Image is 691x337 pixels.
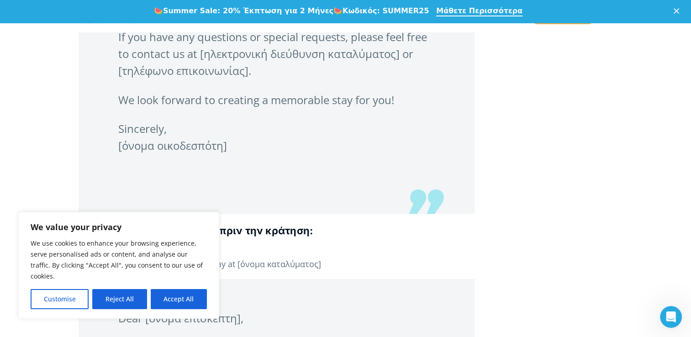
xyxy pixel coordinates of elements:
p: We look forward to creating a memorable stay for you! [118,91,435,108]
div: 🍉 🍉 [154,6,429,16]
p: Sincerely, [όνομα οικοδεσπότη] [118,120,435,154]
button: Customise [31,289,89,309]
b: Summer Sale: 20% Έκπτωση για 2 Μήνες [163,6,333,15]
button: Reject All [92,289,147,309]
p: If you have any questions or special requests, please feel free to contact us at [ηλεκτρονική διε... [118,28,435,79]
a: Μάθετε Περισσότερα [436,6,522,16]
iframe: Intercom live chat [660,306,682,328]
p: Dear [όνομα επισκέπτη], [118,310,435,326]
p: We value your privacy [31,221,207,232]
b: Κωδικός: SUMMER25 [343,6,429,15]
p: We use cookies to enhance your browsing experience, serve personalised ads or content, and analys... [31,238,207,282]
div: Κλείσιμο [674,8,683,14]
button: Accept All [151,289,207,309]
